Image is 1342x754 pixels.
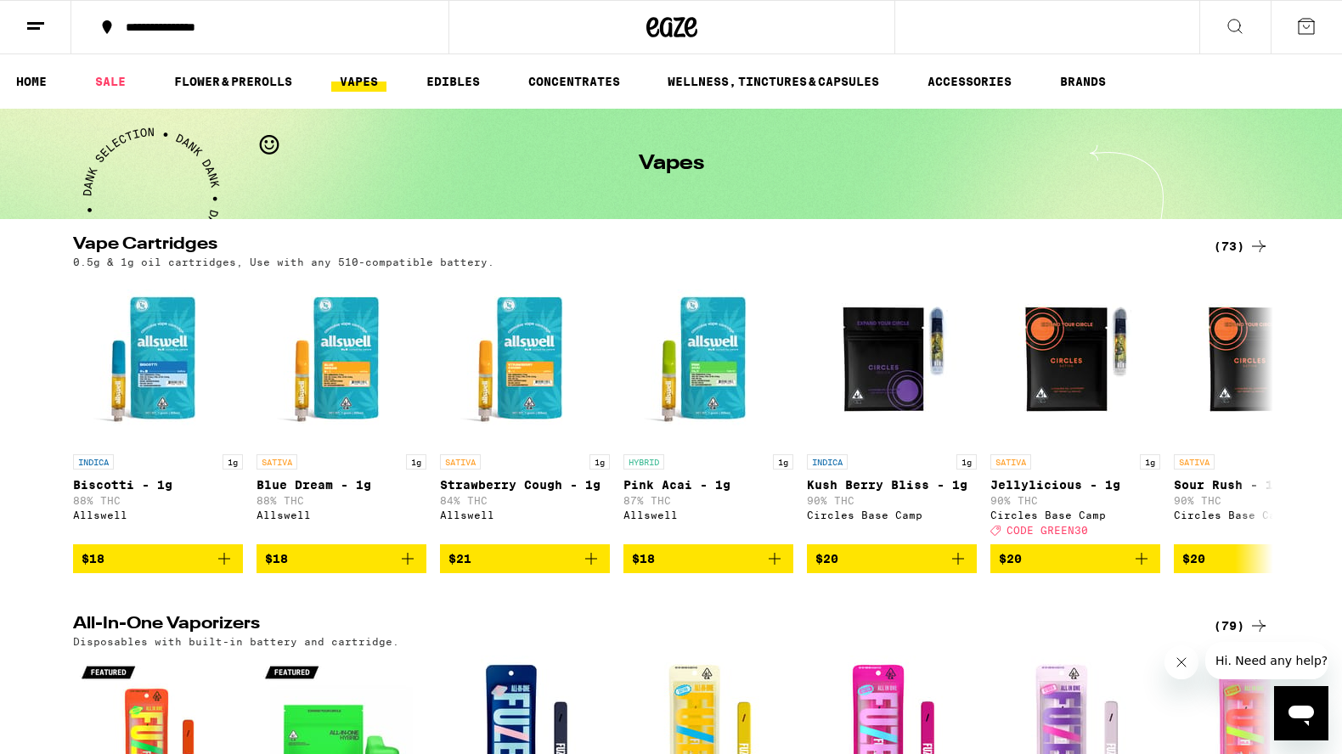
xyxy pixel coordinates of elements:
p: SATIVA [1174,454,1215,470]
span: $20 [815,552,838,565]
p: 0.5g & 1g oil cartridges, Use with any 510-compatible battery. [73,256,494,267]
p: Blue Dream - 1g [257,478,426,492]
img: Allswell - Biscotti - 1g [73,276,243,446]
img: Circles Base Camp - Jellylicious - 1g [990,276,1160,446]
span: $20 [999,552,1022,565]
a: EDIBLES [418,71,488,92]
p: 84% THC [440,495,610,506]
p: 1g [773,454,793,470]
span: $20 [1182,552,1205,565]
p: Disposables with built-in battery and cartridge. [73,636,399,647]
p: Strawberry Cough - 1g [440,478,610,492]
a: Open page for Jellylicious - 1g from Circles Base Camp [990,276,1160,544]
p: 88% THC [73,495,243,506]
span: $21 [448,552,471,565]
div: Allswell [257,509,426,520]
div: Allswell [440,509,610,520]
iframe: Message from company [1205,642,1328,679]
span: $18 [82,552,104,565]
a: Open page for Pink Acai - 1g from Allswell [623,276,793,544]
a: Open page for Blue Dream - 1g from Allswell [257,276,426,544]
h2: Vape Cartridges [73,236,1186,256]
p: 1g [223,454,243,470]
iframe: Button to launch messaging window [1274,686,1328,740]
p: SATIVA [257,454,297,470]
span: CODE GREEN30 [1006,525,1088,536]
button: Add to bag [990,544,1160,573]
a: Open page for Biscotti - 1g from Allswell [73,276,243,544]
img: Allswell - Strawberry Cough - 1g [440,276,610,446]
p: SATIVA [440,454,481,470]
div: Allswell [623,509,793,520]
p: 90% THC [990,495,1160,506]
p: INDICA [73,454,114,470]
p: 90% THC [807,495,977,506]
p: Biscotti - 1g [73,478,243,492]
p: 87% THC [623,495,793,506]
button: Add to bag [257,544,426,573]
button: Add to bag [440,544,610,573]
a: FLOWER & PREROLLS [166,71,301,92]
img: Allswell - Pink Acai - 1g [623,276,793,446]
a: Open page for Strawberry Cough - 1g from Allswell [440,276,610,544]
p: HYBRID [623,454,664,470]
a: BRANDS [1052,71,1114,92]
p: 1g [589,454,610,470]
p: 1g [956,454,977,470]
a: CONCENTRATES [520,71,629,92]
div: Circles Base Camp [807,509,977,520]
a: VAPES [331,71,386,92]
div: Allswell [73,509,243,520]
a: (73) [1214,236,1269,256]
a: Open page for Kush Berry Bliss - 1g from Circles Base Camp [807,276,977,544]
p: INDICA [807,454,848,470]
h2: All-In-One Vaporizers [73,616,1186,636]
p: 1g [1140,454,1160,470]
p: Kush Berry Bliss - 1g [807,478,977,492]
button: Add to bag [807,544,977,573]
a: SALE [87,71,134,92]
img: Allswell - Blue Dream - 1g [257,276,426,446]
span: $18 [265,552,288,565]
a: (79) [1214,616,1269,636]
img: Circles Base Camp - Kush Berry Bliss - 1g [807,276,977,446]
h1: Vapes [639,154,704,174]
a: WELLNESS, TINCTURES & CAPSULES [659,71,888,92]
p: 88% THC [257,495,426,506]
a: HOME [8,71,55,92]
a: ACCESSORIES [919,71,1020,92]
button: Add to bag [623,544,793,573]
p: 1g [406,454,426,470]
div: Circles Base Camp [990,509,1160,520]
iframe: Close message [1164,645,1198,679]
p: Jellylicious - 1g [990,478,1160,492]
p: Pink Acai - 1g [623,478,793,492]
span: $18 [632,552,655,565]
button: Add to bag [73,544,243,573]
p: SATIVA [990,454,1031,470]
